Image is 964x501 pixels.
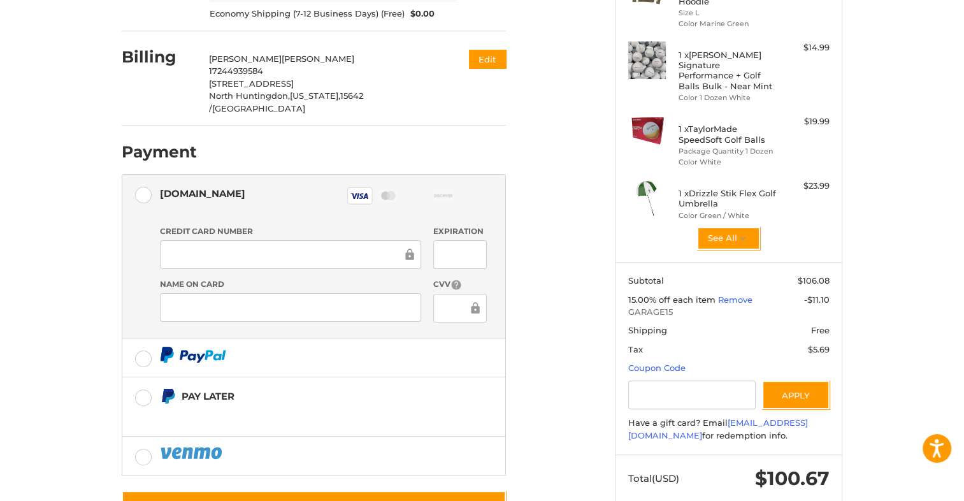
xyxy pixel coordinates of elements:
iframe: PayPal Message 1 [160,410,426,421]
li: Color White [679,157,776,168]
img: Pay Later icon [160,388,176,404]
li: Size L [679,8,776,18]
span: Free [811,325,830,335]
div: $14.99 [779,41,830,54]
h4: 1 x Drizzle Stik Flex Golf Umbrella [679,188,776,209]
label: CVV [433,279,486,291]
span: [PERSON_NAME] [282,54,354,64]
span: $0.00 [405,8,435,20]
span: Economy Shipping (7-12 Business Days) (Free) [210,8,405,20]
a: [EMAIL_ADDRESS][DOMAIN_NAME] [628,417,808,440]
span: $106.08 [798,275,830,286]
label: Credit Card Number [160,226,421,237]
input: Gift Certificate or Coupon Code [628,381,756,409]
button: See All [697,227,760,250]
li: Color Marine Green [679,18,776,29]
span: GARAGE15 [628,306,830,319]
img: PayPal icon [160,445,225,461]
div: Pay Later [182,386,426,407]
span: [GEOGRAPHIC_DATA] [212,103,305,113]
span: [STREET_ADDRESS] [209,78,294,89]
li: Color 1 Dozen White [679,92,776,103]
label: Name on Card [160,279,421,290]
h4: 1 x [PERSON_NAME] Signature Performance + Golf Balls Bulk - Near Mint [679,50,776,91]
span: $5.69 [808,344,830,354]
span: Total (USD) [628,472,679,484]
a: Remove [718,294,752,305]
span: [US_STATE], [290,91,340,101]
div: $19.99 [779,115,830,128]
button: Apply [762,381,830,409]
a: Coupon Code [628,363,686,373]
img: PayPal icon [160,347,226,363]
span: 15642 / [209,91,363,113]
span: -$11.10 [804,294,830,305]
h2: Payment [122,142,197,162]
span: [PERSON_NAME] [209,54,282,64]
h4: 1 x TaylorMade SpeedSoft Golf Balls [679,124,776,145]
span: Subtotal [628,275,664,286]
span: Tax [628,344,643,354]
li: Package Quantity 1 Dozen [679,146,776,157]
span: North Huntingdon, [209,91,290,101]
div: Have a gift card? Email for redemption info. [628,417,830,442]
li: Color Green / White [679,210,776,221]
button: Edit [469,50,506,68]
div: [DOMAIN_NAME] [160,183,245,204]
span: 17244939584 [209,66,263,76]
span: Shipping [628,325,667,335]
span: 15.00% off each item [628,294,718,305]
div: $23.99 [779,180,830,192]
h2: Billing [122,47,196,67]
label: Expiration [433,226,486,237]
span: $100.67 [755,467,830,490]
